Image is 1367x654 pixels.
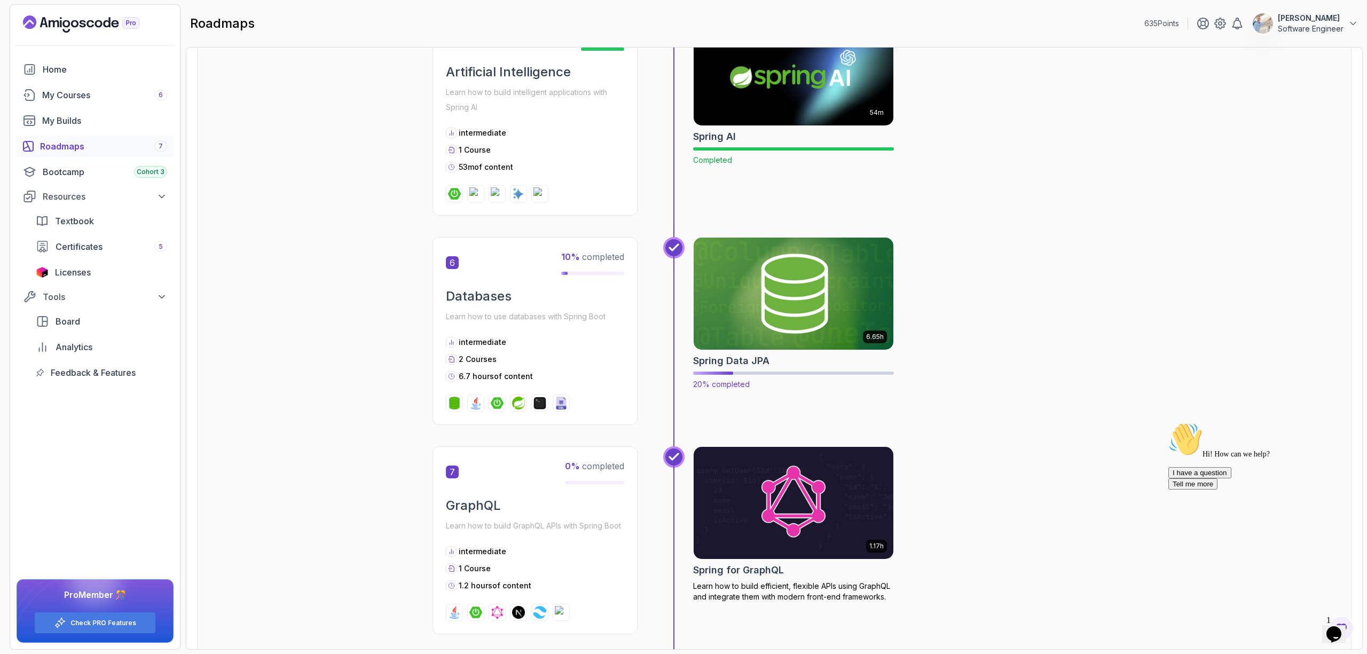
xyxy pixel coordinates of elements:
span: 1 Course [459,145,491,154]
button: Resources [17,187,174,206]
img: Spring AI card [694,13,893,125]
a: Spring for GraphQL card1.17hSpring for GraphQLLearn how to build efficient, flexible APIs using G... [693,446,894,602]
p: 1.2 hours of content [459,580,531,591]
span: 7 [159,142,163,151]
a: board [29,311,174,332]
span: 20% completed [693,380,750,389]
img: openai logo [533,187,546,200]
button: user profile image[PERSON_NAME]Software Engineer [1252,13,1358,34]
div: Tools [43,290,167,303]
span: Certificates [56,240,103,253]
div: My Builds [42,114,167,127]
img: sql logo [555,397,568,409]
span: Licenses [55,266,91,279]
img: spring-ai logo [469,187,482,200]
img: Spring for GraphQL card [694,447,893,559]
a: home [17,59,174,80]
img: Spring Data JPA card [689,235,899,352]
a: roadmaps [17,136,174,157]
img: java logo [469,397,482,409]
img: spring-boot logo [469,606,482,619]
span: Board [56,315,80,328]
p: [PERSON_NAME] [1278,13,1344,23]
span: 10 % [561,251,580,262]
iframe: chat widget [1322,611,1356,643]
img: nextjs logo [512,606,525,619]
img: jetbrains icon [36,267,49,278]
h2: GraphQL [446,497,624,514]
button: Tools [17,287,174,306]
img: :wave: [4,4,38,38]
span: 7 [446,466,459,478]
img: spring-data-jpa logo [448,397,461,409]
span: completed [565,461,624,471]
img: user profile image [1253,13,1273,34]
div: Home [43,63,167,76]
span: 5 [159,242,163,251]
a: textbook [29,210,174,232]
img: postman logo [555,606,568,619]
h2: Spring Data JPA [693,353,769,368]
img: graphql logo [491,606,504,619]
span: 6 [159,91,163,99]
div: Roadmaps [40,140,167,153]
span: Feedback & Features [51,366,136,379]
span: 2 Courses [459,354,497,364]
div: 👋Hi! How can we help?I have a questionTell me more [4,4,197,72]
span: 6 [446,256,459,269]
span: 0 % [565,461,580,471]
img: spring-boot logo [448,187,461,200]
h2: Databases [446,288,624,305]
p: intermediate [459,337,506,348]
p: Learn how to use databases with Spring Boot [446,309,624,324]
a: Check PRO Features [70,619,136,627]
p: intermediate [459,546,506,557]
p: 1.17h [869,542,884,550]
p: intermediate [459,128,506,138]
img: java logo [448,606,461,619]
div: Resources [43,190,167,203]
a: bootcamp [17,161,174,183]
a: licenses [29,262,174,283]
img: terminal logo [533,397,546,409]
div: Bootcamp [43,166,167,178]
img: spring-framework logo [491,187,504,200]
img: tailwindcss logo [533,606,546,619]
a: courses [17,84,174,106]
h2: Artificial Intelligence [446,64,624,81]
button: I have a question [4,49,67,60]
button: Tell me more [4,60,53,72]
p: Software Engineer [1278,23,1344,34]
p: 53m of content [459,162,513,172]
span: Cohort 3 [137,168,164,176]
h2: roadmaps [190,15,255,32]
p: 6.7 hours of content [459,371,533,382]
img: spring-boot logo [491,397,504,409]
img: ai logo [512,187,525,200]
p: Learn how to build GraphQL APIs with Spring Boot [446,518,624,533]
p: 54m [870,108,884,117]
iframe: chat widget [1164,418,1356,606]
p: 6.65h [866,333,884,341]
a: Landing page [23,15,164,33]
span: 1 Course [459,564,491,573]
button: Check PRO Features [34,612,156,634]
span: Analytics [56,341,92,353]
a: Spring AI card54mSpring AICompleted [693,13,894,166]
img: spring logo [512,397,525,409]
a: certificates [29,236,174,257]
h2: Spring AI [693,129,736,144]
span: completed [561,251,624,262]
a: builds [17,110,174,131]
a: feedback [29,362,174,383]
span: Completed [693,155,732,164]
span: Hi! How can we help? [4,32,106,40]
div: My Courses [42,89,167,101]
p: Learn how to build efficient, flexible APIs using GraphQL and integrate them with modern front-en... [693,581,894,602]
h2: Spring for GraphQL [693,563,784,578]
span: Textbook [55,215,94,227]
p: Learn how to build intelligent applications with Spring AI [446,85,624,115]
p: 635 Points [1144,18,1179,29]
a: Spring Data JPA card6.65hSpring Data JPA20% completed [693,237,894,390]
